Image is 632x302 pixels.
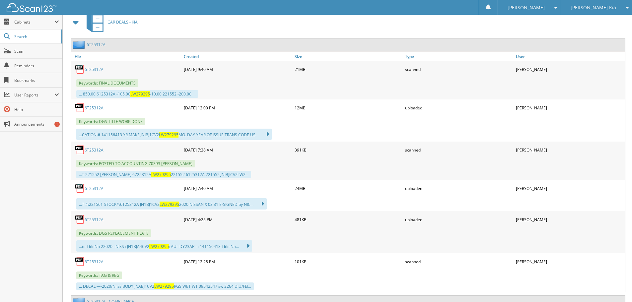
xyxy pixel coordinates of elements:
a: Size [293,52,404,61]
a: CAR DEALS - KIA [83,9,138,35]
img: folder2.png [73,40,87,49]
span: CAR DEALS - KIA [107,19,138,25]
div: [DATE] 4:25 PM [182,213,293,226]
span: LW279295 [159,132,178,138]
img: PDF.png [75,257,85,267]
div: ...T #:221561 STOCK#:6T25312A JN1BJ1CV2 2020 NISSAN X 03 31 E-SIGNED by NIC... [76,198,267,210]
a: 6T25312A [85,217,104,222]
div: scanned [403,63,514,76]
span: Bookmarks [14,78,59,83]
span: Keywords: DGS REPLACEMENT PLATE [76,229,151,237]
a: 6T25312A [85,67,104,72]
div: uploaded [403,101,514,114]
span: Scan [14,48,59,54]
a: File [71,52,182,61]
span: Announcements [14,121,59,127]
div: [PERSON_NAME] [514,255,625,268]
div: [DATE] 12:28 PM [182,255,293,268]
div: 12MB [293,101,404,114]
div: ... DECAL —-2020/N iss BODY JNABJ1CV2 RGS WET WT 09542547 sw 3264 DIU/FEI... [76,282,254,290]
a: Created [182,52,293,61]
div: 1 [54,122,60,127]
span: Help [14,107,59,112]
div: 481KB [293,213,404,226]
div: ...CATION # 141156413 YR.MAKE JNIBJ1CV2 MO. DAY YEAR OF ISSUE TRANS CODE US... [76,129,272,140]
span: [PERSON_NAME] [508,6,545,10]
img: PDF.png [75,145,85,155]
img: PDF.png [75,214,85,224]
div: ...te TitleNo 22020 : NISS : JN1BJA4CV2 : AU : DY23AP =: 141156413 Title Na... [76,240,252,252]
span: User Reports [14,92,54,98]
a: 6T25312A [85,259,104,265]
span: Cabinets [14,19,54,25]
div: ... 850.00 6125312A -105.00 -10.00 221552 -200.00 ... [76,90,198,98]
span: Search [14,34,58,39]
span: Keywords: FINAL DOCUMENTS [76,79,138,87]
span: LW279295 [154,283,174,289]
div: [DATE] 9:40 AM [182,63,293,76]
span: LW279295 [160,202,179,207]
a: User [514,52,625,61]
div: uploaded [403,213,514,226]
div: [PERSON_NAME] [514,143,625,156]
span: Keywords: TAG & REG [76,272,122,279]
span: LW279295 [130,91,150,97]
div: [PERSON_NAME] [514,213,625,226]
div: [DATE] 12:00 PM [182,101,293,114]
div: [PERSON_NAME] [514,101,625,114]
div: scanned [403,143,514,156]
span: Keywords: DGS TITLE WORK DONE [76,118,145,125]
a: Type [403,52,514,61]
div: 24MB [293,182,404,195]
a: 6T25312A [85,147,104,153]
img: PDF.png [75,64,85,74]
a: 6T25312A [87,42,105,47]
div: 391KB [293,143,404,156]
div: [DATE] 7:38 AM [182,143,293,156]
img: PDF.png [75,103,85,113]
span: [PERSON_NAME] Kia [571,6,616,10]
div: [PERSON_NAME] [514,182,625,195]
a: 6T25312A [85,186,104,191]
span: Reminders [14,63,59,69]
div: ...T 221552 [PERSON_NAME] 6725312A 221552 6125312A 221552 JNIBJICV2LW2... [76,171,251,178]
div: [DATE] 7:40 AM [182,182,293,195]
span: LW279295 [151,172,171,177]
span: LW279295 [149,244,169,249]
div: uploaded [403,182,514,195]
img: scan123-logo-white.svg [7,3,56,12]
a: 6T25312A [85,105,104,111]
div: [PERSON_NAME] [514,63,625,76]
div: 101KB [293,255,404,268]
span: Keywords: POSTED TO ACCOUNTING 70393 [PERSON_NAME] [76,160,195,167]
img: PDF.png [75,183,85,193]
div: scanned [403,255,514,268]
div: 21MB [293,63,404,76]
